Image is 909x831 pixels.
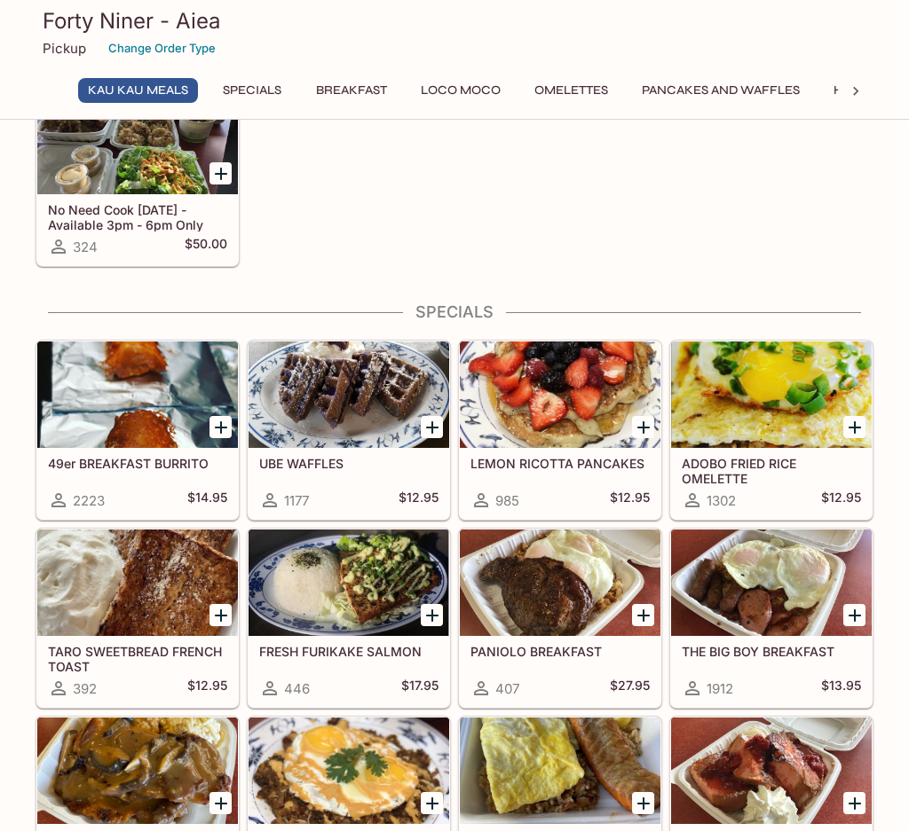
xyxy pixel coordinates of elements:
[187,490,227,511] h5: $14.95
[671,717,872,824] div: GUAVA SWEETBREAD FRENCH TOAST
[459,529,661,708] a: PANIOLO BREAKFAST407$27.95
[248,529,450,708] a: FRESH FURIKAKE SALMON446$17.95
[43,7,866,35] h3: Forty Niner - Aiea
[73,680,97,697] span: 392
[37,88,238,194] div: No Need Cook Today - Available 3pm - 6pm Only
[707,680,733,697] span: 1912
[209,162,232,184] button: Add No Need Cook Today - Available 3pm - 6pm Only
[48,456,227,471] h5: 49er BREAKFAST BURRITO
[682,644,861,659] h5: THE BIG BOY BREAKFAST
[249,341,449,448] div: UBE WAFFLES
[470,456,650,471] h5: LEMON RICOTTA PANCAKES
[36,87,239,266] a: No Need Cook [DATE] - Available 3pm - 6pm Only324$50.00
[73,492,105,509] span: 2223
[185,236,227,257] h5: $50.00
[36,302,873,322] h4: Specials
[259,644,439,659] h5: FRESH FURIKAKE SALMON
[671,529,872,636] div: THE BIG BOY BREAKFAST
[36,529,239,708] a: TARO SWEETBREAD FRENCH TOAST392$12.95
[284,680,310,697] span: 446
[495,680,519,697] span: 407
[73,239,98,255] span: 324
[460,529,660,636] div: PANIOLO BREAKFAST
[460,717,660,824] div: SALMON BREAKFAST
[411,78,510,103] button: Loco Moco
[459,341,661,520] a: LEMON RICOTTA PANCAKES985$12.95
[671,341,872,448] div: ADOBO FRIED RICE OMELETTE
[460,341,660,448] div: LEMON RICOTTA PANCAKES
[37,341,238,448] div: 49er BREAKFAST BURRITO
[843,604,866,626] button: Add THE BIG BOY BREAKFAST
[37,529,238,636] div: TARO SWEETBREAD FRENCH TOAST
[632,416,654,438] button: Add LEMON RICOTTA PANCAKES
[610,678,650,699] h5: $27.95
[421,604,443,626] button: Add FRESH FURIKAKE SALMON
[37,717,238,824] div: BONELESS CHICKEN w/ GRAVY
[821,678,861,699] h5: $13.95
[843,416,866,438] button: Add ADOBO FRIED RICE OMELETTE
[610,490,650,511] h5: $12.95
[670,341,873,520] a: ADOBO FRIED RICE OMELETTE1302$12.95
[248,341,450,520] a: UBE WAFFLES1177$12.95
[284,492,309,509] span: 1177
[421,792,443,814] button: Add HOMEMADE CHORIZO HASH & EGG
[100,35,224,62] button: Change Order Type
[249,717,449,824] div: HOMEMADE CHORIZO HASH & EGG
[682,456,861,485] h5: ADOBO FRIED RICE OMELETTE
[707,492,736,509] span: 1302
[36,341,239,520] a: 49er BREAKFAST BURRITO2223$14.95
[470,644,650,659] h5: PANIOLO BREAKFAST
[306,78,397,103] button: Breakfast
[259,456,439,471] h5: UBE WAFFLES
[632,78,810,103] button: Pancakes and Waffles
[209,604,232,626] button: Add TARO SWEETBREAD FRENCH TOAST
[209,792,232,814] button: Add BONELESS CHICKEN w/ GRAVY
[48,202,227,231] h5: No Need Cook [DATE] - Available 3pm - 6pm Only
[212,78,292,103] button: Specials
[421,416,443,438] button: Add UBE WAFFLES
[401,678,439,699] h5: $17.95
[43,40,86,57] p: Pickup
[632,604,654,626] button: Add PANIOLO BREAKFAST
[78,78,198,103] button: Kau Kau Meals
[821,490,861,511] h5: $12.95
[209,416,232,438] button: Add 49er BREAKFAST BURRITO
[670,529,873,708] a: THE BIG BOY BREAKFAST1912$13.95
[48,644,227,673] h5: TARO SWEETBREAD FRENCH TOAST
[843,792,866,814] button: Add GUAVA SWEETBREAD FRENCH TOAST
[632,792,654,814] button: Add SALMON BREAKFAST
[249,529,449,636] div: FRESH FURIKAKE SALMON
[399,490,439,511] h5: $12.95
[525,78,618,103] button: Omelettes
[187,678,227,699] h5: $12.95
[495,492,519,509] span: 985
